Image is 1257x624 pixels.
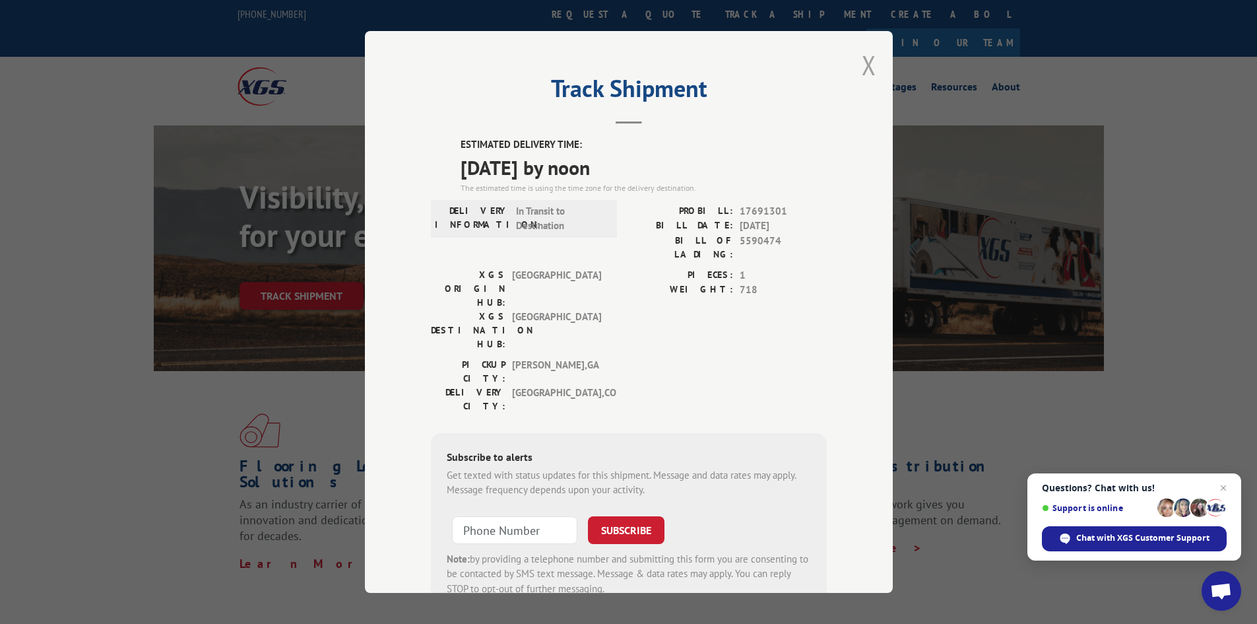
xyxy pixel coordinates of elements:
[435,204,509,234] label: DELIVERY INFORMATION:
[740,204,827,219] span: 17691301
[629,204,733,219] label: PROBILL:
[1042,503,1153,513] span: Support is online
[1042,526,1227,551] div: Chat with XGS Customer Support
[629,234,733,261] label: BILL OF LADING:
[447,468,811,498] div: Get texted with status updates for this shipment. Message and data rates may apply. Message frequ...
[431,358,505,386] label: PICKUP CITY:
[447,449,811,468] div: Subscribe to alerts
[512,386,601,413] span: [GEOGRAPHIC_DATA] , CO
[512,268,601,310] span: [GEOGRAPHIC_DATA]
[1202,571,1241,611] div: Open chat
[512,310,601,351] span: [GEOGRAPHIC_DATA]
[740,234,827,261] span: 5590474
[461,182,827,194] div: The estimated time is using the time zone for the delivery destination.
[740,283,827,298] span: 718
[1076,532,1209,544] span: Chat with XGS Customer Support
[431,79,827,104] h2: Track Shipment
[740,219,827,234] span: [DATE]
[461,153,827,182] span: [DATE] by noon
[740,268,827,283] span: 1
[1215,480,1231,496] span: Close chat
[447,553,470,565] strong: Note:
[461,137,827,153] label: ESTIMATED DELIVERY TIME:
[431,386,505,413] label: DELIVERY CITY:
[629,268,733,283] label: PIECES:
[431,268,505,310] label: XGS ORIGIN HUB:
[629,283,733,298] label: WEIGHT:
[862,48,876,83] button: Close modal
[588,516,664,544] button: SUBSCRIBE
[1042,483,1227,493] span: Questions? Chat with us!
[516,204,605,234] span: In Transit to Destination
[447,552,811,597] div: by providing a telephone number and submitting this form you are consenting to be contacted by SM...
[431,310,505,351] label: XGS DESTINATION HUB:
[629,219,733,234] label: BILL DATE:
[512,358,601,386] span: [PERSON_NAME] , GA
[452,516,577,544] input: Phone Number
